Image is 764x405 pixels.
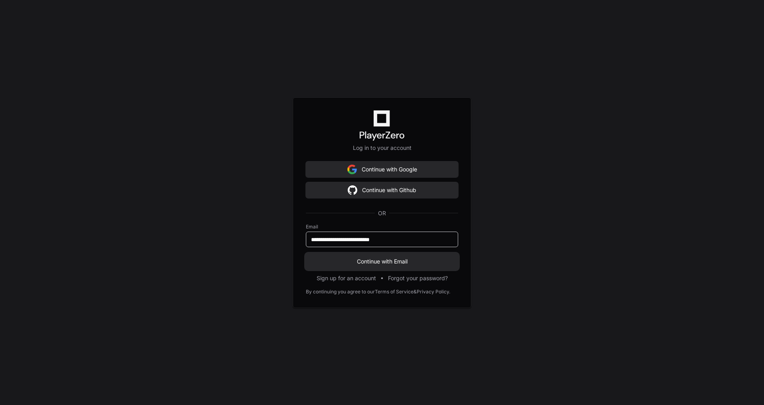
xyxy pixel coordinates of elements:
a: Terms of Service [375,289,414,295]
p: Log in to your account [306,144,458,152]
button: Sign up for an account [317,274,376,282]
img: Sign in with google [348,182,357,198]
button: Forgot your password? [388,274,448,282]
label: Email [306,224,458,230]
button: Continue with Google [306,161,458,177]
a: Privacy Policy. [417,289,450,295]
button: Continue with Email [306,254,458,269]
div: By continuing you agree to our [306,289,375,295]
button: Continue with Github [306,182,458,198]
span: Continue with Email [306,258,458,265]
span: OR [375,209,389,217]
img: Sign in with google [347,161,357,177]
div: & [414,289,417,295]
